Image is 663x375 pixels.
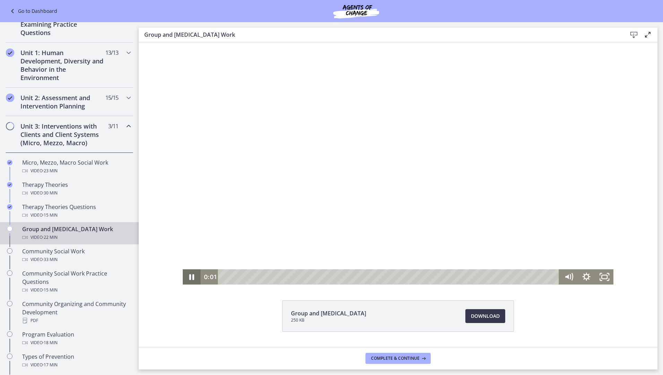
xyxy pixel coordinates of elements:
div: Video [22,189,130,197]
a: Go to Dashboard [8,7,57,15]
iframe: Video Lesson [139,42,657,285]
span: 250 KB [291,317,366,323]
div: Therapy Theories Questions [22,203,130,219]
i: Completed [6,49,14,57]
span: · 18 min [43,339,58,347]
div: Video [22,361,130,369]
i: Completed [7,160,12,165]
span: · 17 min [43,361,58,369]
i: Completed [7,182,12,187]
span: 13 / 13 [105,49,118,57]
span: Group and [MEDICAL_DATA] [291,309,366,317]
h2: Unit 2: Assessment and Intervention Planning [20,94,105,110]
a: Download [465,309,505,323]
div: Therapy Theories [22,181,130,197]
div: Community Social Work [22,247,130,264]
span: · 15 min [43,286,58,294]
span: · 22 min [43,233,58,242]
button: Complete & continue [365,353,431,364]
div: PDF [22,316,130,325]
div: Video [22,255,130,264]
div: Community Social Work Practice Questions [22,269,130,294]
button: Show settings menu [439,227,457,242]
button: Mute [421,227,439,242]
span: · 23 min [43,167,58,175]
div: Video [22,339,130,347]
div: Program Evaluation [22,330,130,347]
span: 15 / 15 [105,94,118,102]
i: Completed [7,204,12,210]
span: 3 / 11 [108,122,118,130]
div: Video [22,286,130,294]
span: · 30 min [43,189,58,197]
img: Agents of Change [315,3,398,19]
div: Community Organizing and Community Development [22,300,130,325]
h2: Unit 1: Human Development, Diversity and Behavior in the Environment [20,49,105,82]
div: Micro, Mezzo, Macro Social Work [22,158,130,175]
div: Video [22,233,130,242]
div: Group and [MEDICAL_DATA] Work [22,225,130,242]
span: Complete & continue [371,356,420,361]
div: Types of Prevention [22,352,130,369]
span: · 33 min [43,255,58,264]
div: Video [22,211,130,219]
h2: Unit 3: Interventions with Clients and Client Systems (Micro, Mezzo, Macro) [20,122,105,147]
span: · 15 min [43,211,58,219]
h2: Strategy: Approaching and Examining Practice Questions [20,12,105,37]
i: Completed [6,94,14,102]
h3: Group and [MEDICAL_DATA] Work [144,30,616,39]
button: Fullscreen [457,227,475,242]
span: Download [471,312,500,320]
div: Video [22,167,130,175]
